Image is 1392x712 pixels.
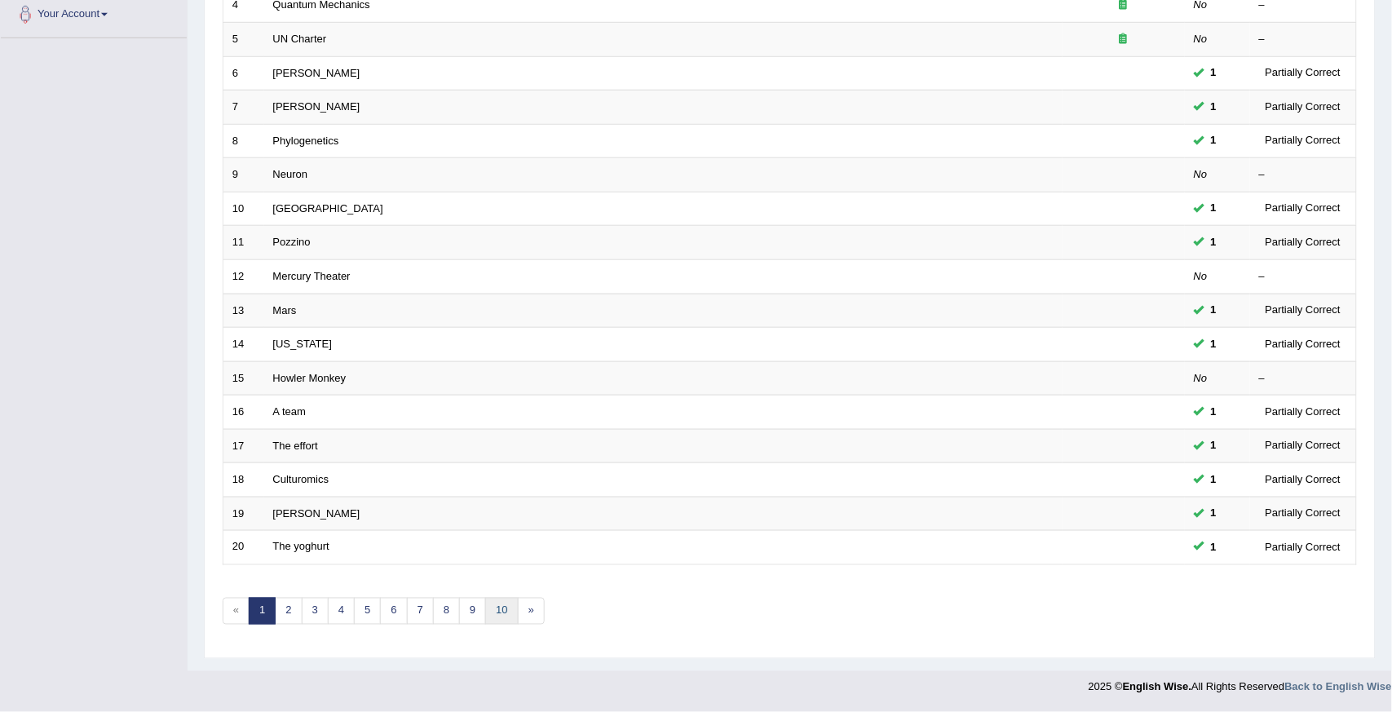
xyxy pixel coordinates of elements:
div: 2025 © All Rights Reserved [1089,671,1392,695]
td: 6 [223,56,264,91]
a: The effort [273,440,318,452]
span: « [223,598,250,625]
a: Pozzino [273,236,311,248]
div: Partially Correct [1259,64,1347,82]
span: You can still take this question [1204,302,1223,319]
td: 19 [223,497,264,531]
div: Partially Correct [1259,132,1347,149]
a: Back to English Wise [1285,681,1392,693]
a: Culturomics [273,473,329,485]
td: 11 [223,226,264,260]
a: 3 [302,598,329,625]
span: You can still take this question [1204,200,1223,217]
div: Partially Correct [1259,99,1347,116]
a: 7 [407,598,434,625]
a: The yoghurt [273,541,329,553]
div: Partially Correct [1259,302,1347,319]
td: 15 [223,361,264,396]
div: Partially Correct [1259,336,1347,353]
td: 14 [223,328,264,362]
a: [GEOGRAPHIC_DATA] [273,202,383,214]
a: 5 [354,598,381,625]
td: 10 [223,192,264,226]
span: You can still take this question [1204,64,1223,82]
td: 5 [223,23,264,57]
a: Neuron [273,168,308,180]
div: Partially Correct [1259,404,1347,421]
a: Phylogenetics [273,135,339,147]
em: No [1194,270,1208,282]
td: 18 [223,463,264,498]
span: You can still take this question [1204,234,1223,251]
span: You can still take this question [1204,539,1223,556]
span: You can still take this question [1204,505,1223,522]
a: 9 [459,598,486,625]
td: 13 [223,294,264,328]
div: Partially Correct [1259,234,1347,251]
span: You can still take this question [1204,404,1223,421]
a: Howler Monkey [273,372,347,384]
div: Partially Correct [1259,505,1347,522]
a: [US_STATE] [273,338,332,350]
div: – [1259,371,1347,387]
strong: English Wise. [1123,681,1191,693]
a: Mercury Theater [273,270,351,282]
a: 4 [328,598,355,625]
td: 8 [223,124,264,158]
div: – [1259,167,1347,183]
td: 9 [223,158,264,192]
a: [PERSON_NAME] [273,67,360,79]
span: You can still take this question [1204,336,1223,353]
span: You can still take this question [1204,471,1223,489]
a: [PERSON_NAME] [273,100,360,113]
td: 12 [223,259,264,294]
div: – [1259,269,1347,285]
td: 16 [223,396,264,430]
div: Partially Correct [1259,471,1347,489]
div: Partially Correct [1259,437,1347,454]
a: 10 [485,598,518,625]
a: [PERSON_NAME] [273,507,360,520]
div: Partially Correct [1259,539,1347,556]
div: – [1259,32,1347,47]
a: 8 [433,598,460,625]
a: 2 [275,598,302,625]
a: UN Charter [273,33,327,45]
td: 17 [223,429,264,463]
span: You can still take this question [1204,437,1223,454]
td: 7 [223,91,264,125]
div: Partially Correct [1259,200,1347,217]
span: You can still take this question [1204,132,1223,149]
em: No [1194,33,1208,45]
a: » [518,598,545,625]
td: 20 [223,531,264,565]
a: A team [273,405,306,418]
a: Mars [273,304,297,316]
a: 1 [249,598,276,625]
div: Exam occurring question [1072,32,1176,47]
em: No [1194,372,1208,384]
span: You can still take this question [1204,99,1223,116]
em: No [1194,168,1208,180]
a: 6 [380,598,407,625]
